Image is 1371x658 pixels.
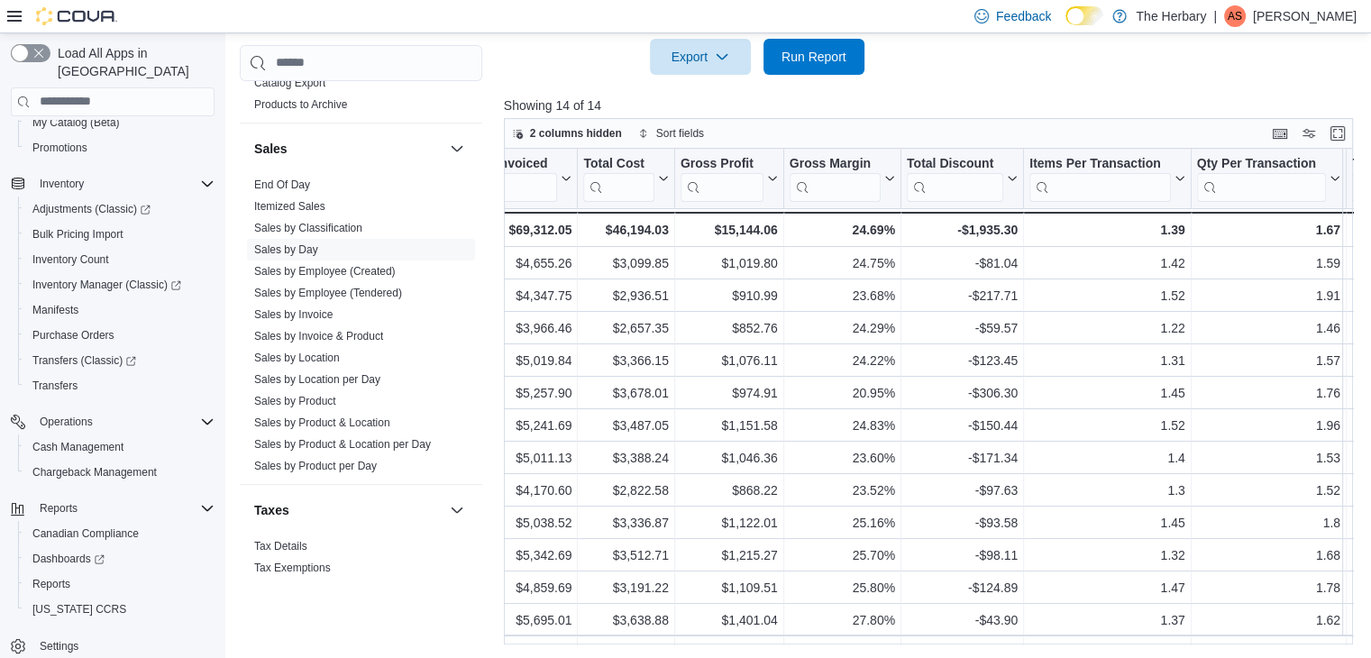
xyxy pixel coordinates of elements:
[25,112,215,133] span: My Catalog (Beta)
[254,242,318,257] span: Sales by Day
[254,330,383,343] a: Sales by Invoice & Product
[32,526,139,541] span: Canadian Compliance
[254,140,288,158] h3: Sales
[32,141,87,155] span: Promotions
[254,562,331,574] a: Tax Exemptions
[25,198,215,220] span: Adjustments (Classic)
[254,265,396,278] a: Sales by Employee (Created)
[18,460,222,485] button: Chargeback Management
[4,409,222,434] button: Operations
[254,140,443,158] button: Sales
[1196,219,1339,241] div: 1.67
[254,460,377,472] a: Sales by Product per Day
[18,110,222,135] button: My Catalog (Beta)
[25,350,215,371] span: Transfers (Classic)
[254,501,443,519] button: Taxes
[25,299,86,321] a: Manifests
[25,573,78,595] a: Reports
[32,635,215,657] span: Settings
[505,123,629,144] button: 2 columns hidden
[25,523,215,544] span: Canadian Compliance
[18,348,222,373] a: Transfers (Classic)
[254,199,325,214] span: Itemized Sales
[254,438,431,451] a: Sales by Product & Location per Day
[1065,6,1103,25] input: Dark Mode
[446,138,468,160] button: Sales
[25,599,215,620] span: Washington CCRS
[1224,5,1246,27] div: Alex Saez
[32,552,105,566] span: Dashboards
[25,462,164,483] a: Chargeback Management
[254,329,383,343] span: Sales by Invoice & Product
[650,39,751,75] button: Export
[25,523,146,544] a: Canadian Compliance
[32,379,78,393] span: Transfers
[18,196,222,222] a: Adjustments (Classic)
[25,324,122,346] a: Purchase Orders
[25,299,215,321] span: Manifests
[996,7,1051,25] span: Feedback
[18,521,222,546] button: Canadian Compliance
[254,373,380,386] a: Sales by Location per Day
[789,219,894,241] div: 24.69%
[40,177,84,191] span: Inventory
[25,249,215,270] span: Inventory Count
[254,540,307,553] a: Tax Details
[583,219,668,241] div: $46,194.03
[240,174,482,484] div: Sales
[631,123,711,144] button: Sort fields
[254,264,396,279] span: Sales by Employee (Created)
[32,577,70,591] span: Reports
[530,126,622,141] span: 2 columns hidden
[907,219,1018,241] div: -$1,935.30
[254,76,325,90] span: Catalog Export
[32,353,136,368] span: Transfers (Classic)
[1065,25,1066,26] span: Dark Mode
[254,178,310,192] span: End Of Day
[25,462,215,483] span: Chargeback Management
[254,372,380,387] span: Sales by Location per Day
[32,440,123,454] span: Cash Management
[1213,5,1217,27] p: |
[32,635,86,657] a: Settings
[763,39,864,75] button: Run Report
[18,135,222,160] button: Promotions
[254,97,347,112] span: Products to Archive
[25,436,131,458] a: Cash Management
[254,98,347,111] a: Products to Archive
[254,416,390,430] span: Sales by Product & Location
[32,465,157,480] span: Chargeback Management
[25,350,143,371] a: Transfers (Classic)
[18,272,222,297] a: Inventory Manager (Classic)
[32,252,109,267] span: Inventory Count
[18,247,222,272] button: Inventory Count
[18,373,222,398] button: Transfers
[25,137,215,159] span: Promotions
[254,501,289,519] h3: Taxes
[25,249,116,270] a: Inventory Count
[1298,123,1320,144] button: Display options
[25,224,215,245] span: Bulk Pricing Import
[254,351,340,365] span: Sales by Location
[50,44,215,80] span: Load All Apps in [GEOGRAPHIC_DATA]
[32,202,151,216] span: Adjustments (Classic)
[32,498,85,519] button: Reports
[240,535,482,586] div: Taxes
[25,198,158,220] a: Adjustments (Classic)
[240,72,482,123] div: Products
[1136,5,1206,27] p: The Herbary
[254,286,402,300] span: Sales by Employee (Tendered)
[463,219,571,241] div: $69,312.05
[40,639,78,653] span: Settings
[40,501,78,516] span: Reports
[254,178,310,191] a: End Of Day
[18,222,222,247] button: Bulk Pricing Import
[254,416,390,429] a: Sales by Product & Location
[25,375,85,397] a: Transfers
[254,352,340,364] a: Sales by Location
[40,415,93,429] span: Operations
[36,7,117,25] img: Cova
[25,324,215,346] span: Purchase Orders
[18,434,222,460] button: Cash Management
[254,308,333,321] a: Sales by Invoice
